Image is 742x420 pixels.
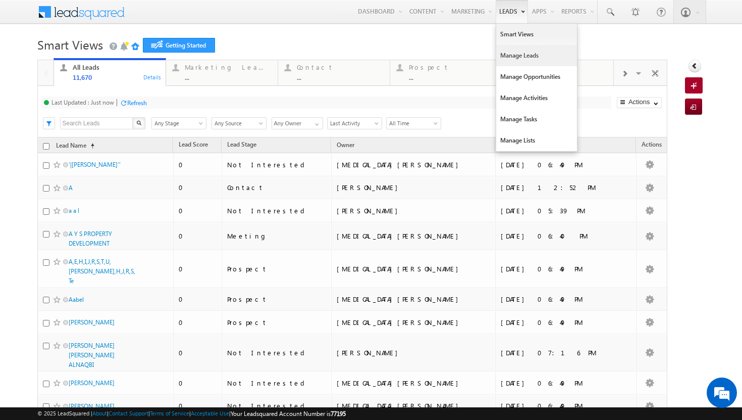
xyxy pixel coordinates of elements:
[272,117,322,129] div: Owner Filter
[297,63,384,71] div: Contact
[297,73,384,81] div: ...
[501,379,631,388] div: [DATE] 06:49 PM
[86,142,94,150] span: (sorted ascending)
[501,160,631,169] div: [DATE] 06:49 PM
[51,99,114,106] div: Last Updated : Just now
[166,60,278,85] a: Marketing Leads...
[179,379,217,388] div: 0
[617,97,662,108] button: Actions
[179,141,208,148] span: Lead Score
[179,264,217,273] div: 0
[337,141,354,149] span: Owner
[501,295,631,304] div: [DATE] 06:49 PM
[496,45,577,66] a: Manage Leads
[337,264,475,273] div: [MEDICAL_DATA][PERSON_NAME]
[69,230,112,247] a: A Y S PROPERTY DEVELOPMENT
[337,318,475,327] div: [MEDICAL_DATA][PERSON_NAME]
[60,117,133,129] input: Search Leads
[179,318,217,327] div: 0
[227,206,327,215] div: Not Interested
[227,160,327,169] div: Not Interested
[496,24,577,45] a: Smart Views
[151,117,206,129] a: Any Stage
[150,410,189,416] a: Terms of Service
[227,183,327,192] div: Contact
[54,58,166,86] a: All Leads11,670Details
[501,318,631,327] div: [DATE] 06:49 PM
[501,231,631,241] div: [DATE] 06:40 PM
[331,410,346,417] span: 77195
[501,206,631,215] div: [DATE] 05:39 PM
[337,183,475,192] div: [PERSON_NAME]
[386,117,441,129] a: All Time
[637,139,667,152] span: Actions
[496,87,577,109] a: Manage Activities
[390,60,502,85] a: Prospect...
[179,295,217,304] div: 0
[69,318,115,326] a: [PERSON_NAME]
[151,117,206,129] div: Lead Stage Filter
[496,66,577,87] a: Manage Opportunities
[496,130,577,151] a: Manage Lists
[227,348,327,357] div: Not Interested
[309,118,322,128] a: Show All Items
[69,379,115,387] a: [PERSON_NAME]
[328,119,379,128] span: Last Activity
[69,402,115,410] a: [PERSON_NAME]
[179,160,217,169] div: 0
[222,139,261,152] a: Lead Stage
[337,379,475,388] div: [MEDICAL_DATA][PERSON_NAME]
[501,348,631,357] div: [DATE] 07:16 PM
[387,119,438,128] span: All Time
[337,206,475,215] div: [PERSON_NAME]
[227,264,327,273] div: Prospect
[73,73,160,81] div: 11,670
[92,410,107,416] a: About
[212,119,263,128] span: Any Source
[501,401,631,410] div: [DATE] 06:49 PM
[143,38,215,53] a: Getting Started
[69,342,115,368] a: [PERSON_NAME] [PERSON_NAME] ALNAQBI
[211,117,267,129] div: Lead Source Filter
[496,109,577,130] a: Manage Tasks
[185,73,272,81] div: ...
[337,160,475,169] div: [MEDICAL_DATA][PERSON_NAME]
[337,401,475,410] div: [MEDICAL_DATA][PERSON_NAME]
[143,72,162,81] div: Details
[501,264,631,273] div: [DATE] 06:49 PM
[278,60,390,85] a: Contact...
[51,139,99,153] a: Lead Name(sorted ascending)
[227,401,327,410] div: Not Interested
[227,379,327,388] div: Not Interested
[179,206,217,215] div: 0
[327,117,382,129] a: Last Activity
[272,117,323,129] input: Type to Search
[337,231,475,241] div: [MEDICAL_DATA][PERSON_NAME]
[69,161,121,168] a: '|[PERSON_NAME]''
[179,348,217,357] div: 0
[69,184,73,192] a: A
[227,318,327,327] div: Prospect
[227,231,327,241] div: Meeting
[179,183,217,192] div: 0
[69,207,79,214] a: a a l
[69,258,135,285] a: A,E,H,I,J,R,S,T,U,[PERSON_NAME],H,J,R,S,Te
[409,63,496,71] div: Prospect
[179,401,217,410] div: 0
[152,119,203,128] span: Any Stage
[179,231,217,241] div: 0
[337,295,475,304] div: [MEDICAL_DATA][PERSON_NAME]
[227,295,327,304] div: Prospect
[136,120,141,125] img: Search
[73,63,160,71] div: All Leads
[69,296,84,303] a: Aabel
[37,409,346,418] span: © 2025 LeadSquared | | | | |
[37,36,103,53] span: Smart Views
[409,73,496,81] div: ...
[501,183,631,192] div: [DATE] 12:52 PM
[127,99,147,107] div: Refresh
[109,410,148,416] a: Contact Support
[231,410,346,417] span: Your Leadsquared Account Number is
[185,63,272,71] div: Marketing Leads
[337,348,475,357] div: [PERSON_NAME]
